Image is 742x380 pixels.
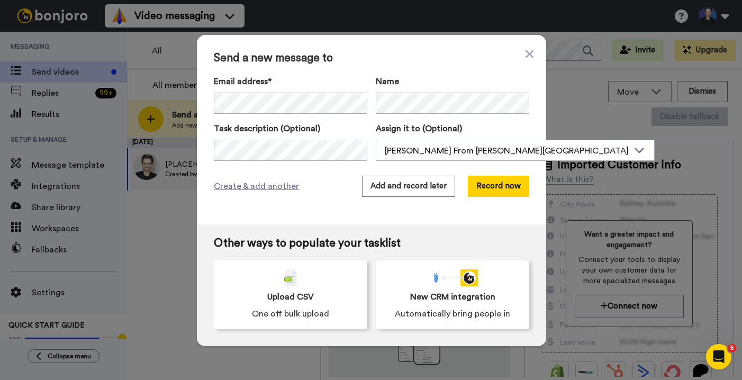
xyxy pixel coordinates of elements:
[214,52,529,65] span: Send a new message to
[214,122,367,135] label: Task description (Optional)
[376,75,399,88] span: Name
[376,122,655,135] label: Assign it to (Optional)
[395,307,510,320] span: Automatically bring people in
[410,291,495,303] span: New CRM integration
[728,344,736,352] span: 5
[214,237,529,250] span: Other ways to populate your tasklist
[468,176,529,197] button: Record now
[284,269,297,286] img: csv-grey.png
[385,144,629,157] div: [PERSON_NAME] From [PERSON_NAME][GEOGRAPHIC_DATA]
[706,344,731,369] iframe: Intercom live chat
[214,75,367,88] label: Email address*
[214,180,299,193] span: Create & add another
[267,291,314,303] span: Upload CSV
[362,176,455,197] button: Add and record later
[427,269,478,286] div: animation
[252,307,329,320] span: One off bulk upload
